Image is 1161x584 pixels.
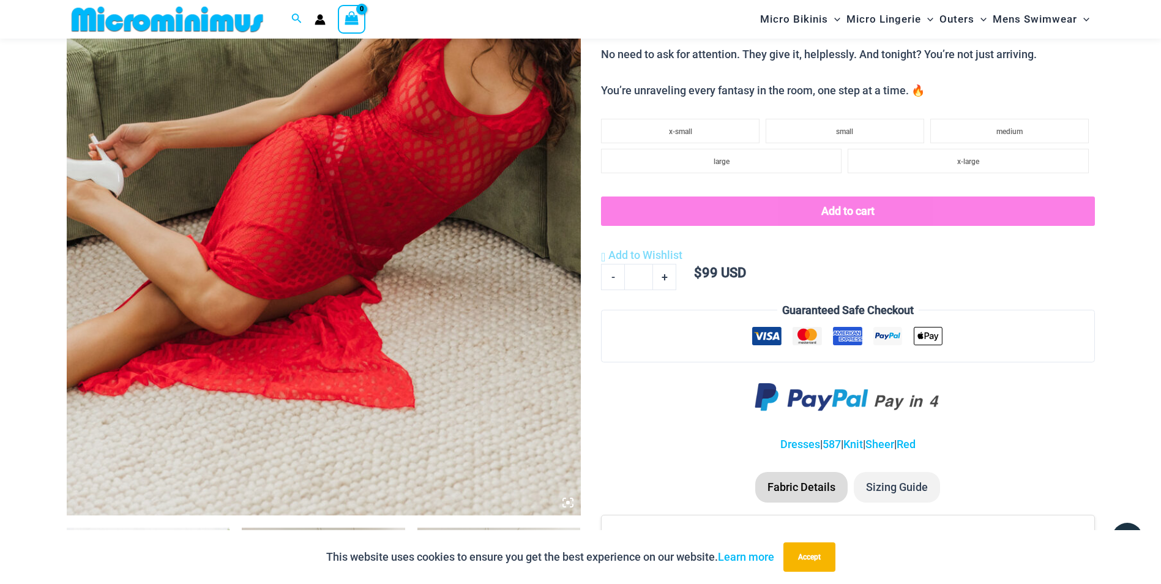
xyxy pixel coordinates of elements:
[836,127,853,136] span: small
[823,438,841,451] a: 587
[843,438,863,451] a: Knit
[755,472,848,503] li: Fabric Details
[760,4,828,35] span: Micro Bikinis
[694,265,746,280] bdi: 99 USD
[315,14,326,25] a: Account icon link
[67,6,268,33] img: MM SHOP LOGO FLAT
[608,249,682,261] span: Add to Wishlist
[653,264,676,290] a: +
[291,12,302,27] a: Search icon link
[936,4,990,35] a: OutersMenu ToggleMenu Toggle
[783,542,835,572] button: Accept
[714,157,730,166] span: large
[930,119,1089,143] li: medium
[601,264,624,290] a: -
[848,149,1088,173] li: x-large
[993,4,1077,35] span: Mens Swimwear
[326,548,774,566] p: This website uses cookies to ensure you get the best experience on our website.
[601,119,760,143] li: x-small
[1077,4,1089,35] span: Menu Toggle
[601,149,842,173] li: large
[990,4,1092,35] a: Mens SwimwearMenu ToggleMenu Toggle
[974,4,987,35] span: Menu Toggle
[846,4,921,35] span: Micro Lingerie
[957,157,979,166] span: x-large
[624,264,653,290] input: Product quantity
[718,550,774,563] a: Learn more
[694,265,702,280] span: $
[777,301,919,320] legend: Guaranteed Safe Checkout
[755,2,1095,37] nav: Site Navigation
[766,119,924,143] li: small
[601,246,682,264] a: Add to Wishlist
[843,4,936,35] a: Micro LingerieMenu ToggleMenu Toggle
[939,4,974,35] span: Outers
[338,5,366,33] a: View Shopping Cart, empty
[865,438,894,451] a: Sheer
[897,438,916,451] a: Red
[854,472,940,503] li: Sizing Guide
[601,197,1094,226] button: Add to cart
[996,127,1023,136] span: medium
[780,438,820,451] a: Dresses
[828,4,840,35] span: Menu Toggle
[757,4,843,35] a: Micro BikinisMenu ToggleMenu Toggle
[921,4,933,35] span: Menu Toggle
[601,435,1094,454] p: | | | |
[669,127,692,136] span: x-small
